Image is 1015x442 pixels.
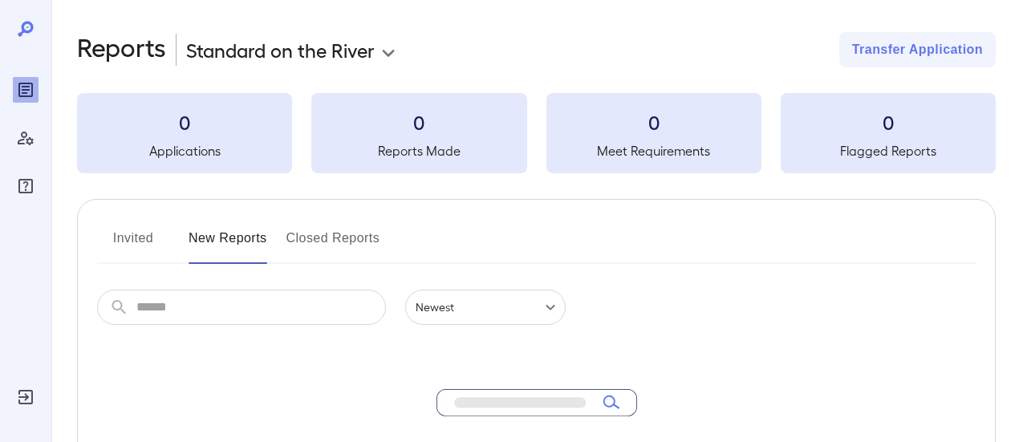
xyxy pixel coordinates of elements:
h2: Reports [77,32,166,67]
h5: Applications [77,141,292,160]
summary: 0Applications0Reports Made0Meet Requirements0Flagged Reports [77,93,996,173]
button: Closed Reports [286,225,380,264]
h3: 0 [546,109,761,135]
h3: 0 [77,109,292,135]
button: New Reports [189,225,267,264]
div: Manage Users [13,125,39,151]
h3: 0 [781,109,996,135]
div: Log Out [13,384,39,410]
h5: Meet Requirements [546,141,761,160]
div: Newest [405,290,566,325]
h3: 0 [311,109,526,135]
h5: Flagged Reports [781,141,996,160]
button: Transfer Application [839,32,996,67]
div: Reports [13,77,39,103]
button: Invited [97,225,169,264]
h5: Reports Made [311,141,526,160]
div: FAQ [13,173,39,199]
p: Standard on the River [186,37,375,63]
